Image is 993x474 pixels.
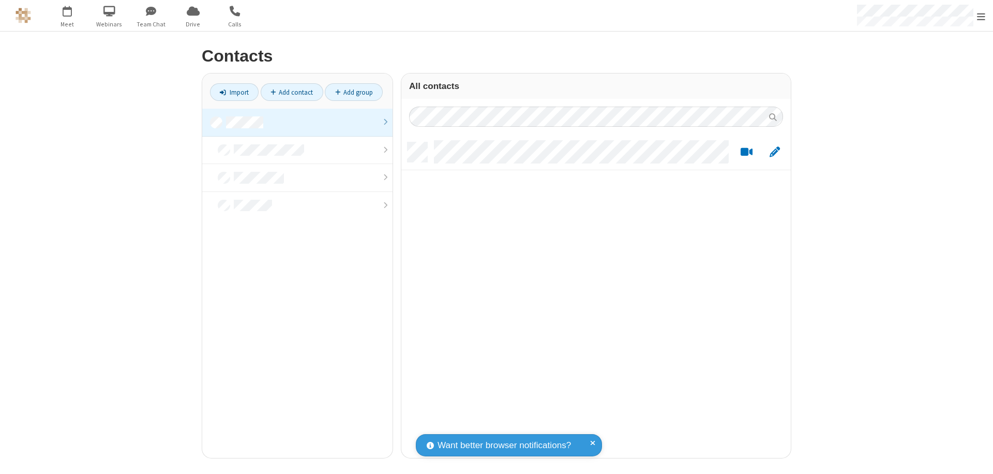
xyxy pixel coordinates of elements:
span: Want better browser notifications? [438,439,571,452]
span: Webinars [90,20,129,29]
span: Meet [48,20,87,29]
span: Team Chat [132,20,171,29]
button: Edit [764,146,785,159]
iframe: Chat [967,447,985,467]
h2: Contacts [202,47,791,65]
button: Start a video meeting [736,146,757,159]
h3: All contacts [409,81,783,91]
a: Add group [325,83,383,101]
span: Drive [174,20,213,29]
span: Calls [216,20,254,29]
a: Add contact [261,83,323,101]
a: Import [210,83,259,101]
img: QA Selenium DO NOT DELETE OR CHANGE [16,8,31,23]
div: grid [401,135,791,458]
